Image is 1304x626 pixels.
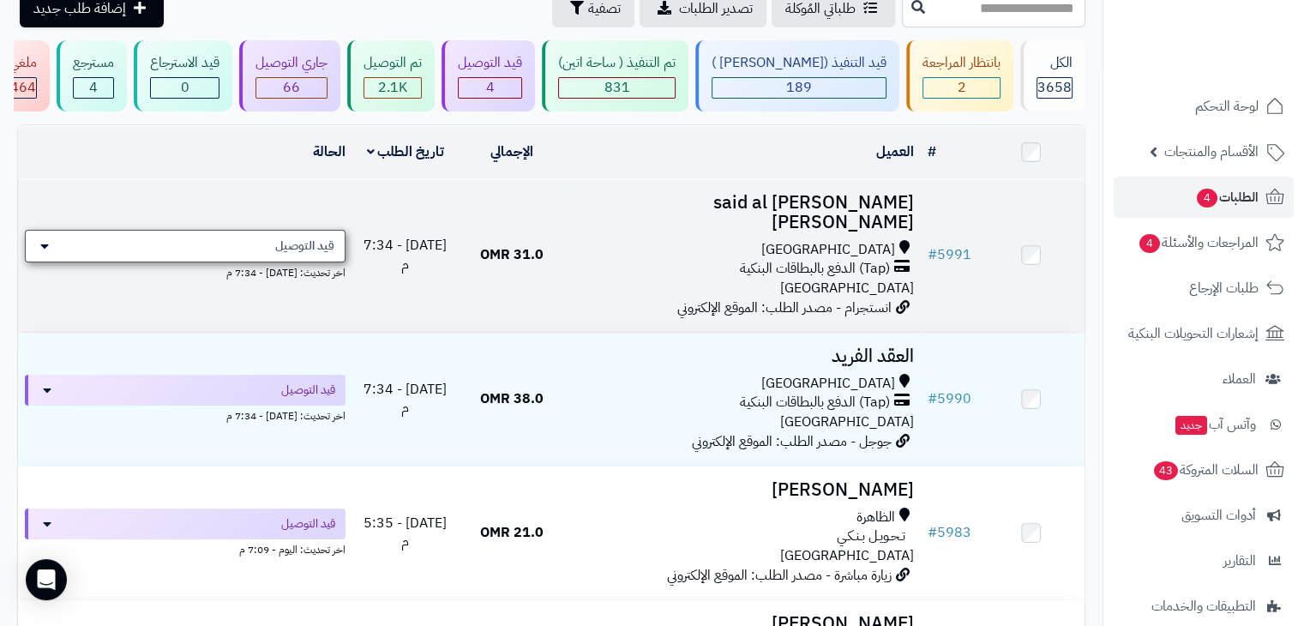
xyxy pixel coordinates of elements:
[1037,77,1072,98] span: 3658
[903,40,1017,111] a: بانتظار المراجعة 2
[572,193,913,232] h3: [PERSON_NAME] said al [PERSON_NAME]
[281,382,335,399] span: قيد التوصيل
[364,235,447,275] span: [DATE] - 7:34 م
[1195,94,1259,118] span: لوحة التحكم
[928,522,937,543] span: #
[761,240,895,260] span: [GEOGRAPHIC_DATA]
[255,53,328,73] div: جاري التوصيل
[1196,188,1218,208] span: 4
[25,539,346,557] div: اخر تحديث: اليوم - 7:09 م
[1195,185,1259,209] span: الطلبات
[928,388,937,409] span: #
[692,40,903,111] a: قيد التنفيذ ([PERSON_NAME] ) 189
[780,545,914,566] span: [GEOGRAPHIC_DATA]
[25,406,346,424] div: اخر تحديث: [DATE] - 7:34 م
[281,515,335,533] span: قيد التوصيل
[236,40,344,111] a: جاري التوصيل 66
[151,78,219,98] div: 0
[572,346,913,366] h3: العقد الفريد
[923,78,1000,98] div: 2
[364,379,447,419] span: [DATE] - 7:34 م
[10,77,36,98] span: 464
[364,513,447,553] span: [DATE] - 5:35 م
[780,412,914,432] span: [GEOGRAPHIC_DATA]
[1114,358,1294,400] a: العملاء
[1037,53,1073,73] div: الكل
[480,244,544,265] span: 31.0 OMR
[761,374,895,394] span: [GEOGRAPHIC_DATA]
[1138,231,1259,255] span: المراجعات والأسئلة
[25,262,346,280] div: اخر تحديث: [DATE] - 7:34 م
[256,78,327,98] div: 66
[928,522,971,543] a: #5983
[958,77,966,98] span: 2
[378,77,407,98] span: 2.1K
[1139,233,1161,254] span: 4
[1223,367,1256,391] span: العملاء
[604,77,630,98] span: 831
[1189,276,1259,300] span: طلبات الإرجاع
[438,40,538,111] a: قيد التوصيل 4
[1174,412,1256,436] span: وآتس آب
[740,393,890,412] span: (Tap) الدفع بالبطاقات البنكية
[1114,449,1294,491] a: السلات المتروكة43
[181,77,189,98] span: 0
[89,77,98,98] span: 4
[150,53,219,73] div: قيد الاسترجاع
[928,388,971,409] a: #5990
[692,431,892,452] span: جوجل - مصدر الطلب: الموقع الإلكتروني
[53,40,130,111] a: مسترجع 4
[1114,222,1294,263] a: المراجعات والأسئلة4
[486,77,495,98] span: 4
[1128,322,1259,346] span: إشعارات التحويلات البنكية
[275,238,334,255] span: قيد التوصيل
[490,141,533,162] a: الإجمالي
[9,53,37,73] div: ملغي
[459,78,521,98] div: 4
[1187,26,1288,62] img: logo-2.png
[1181,503,1256,527] span: أدوات التسويق
[1114,495,1294,536] a: أدوات التسويق
[1164,140,1259,164] span: الأقسام والمنتجات
[740,259,890,279] span: (Tap) الدفع بالبطاقات البنكية
[1114,86,1294,127] a: لوحة التحكم
[313,141,346,162] a: الحالة
[922,53,1001,73] div: بانتظار المراجعة
[1017,40,1089,111] a: الكل3658
[480,388,544,409] span: 38.0 OMR
[712,53,886,73] div: قيد التنفيذ ([PERSON_NAME] )
[364,53,422,73] div: تم التوصيل
[26,559,67,600] div: Open Intercom Messenger
[458,53,522,73] div: قيد التوصيل
[786,77,812,98] span: 189
[1114,540,1294,581] a: التقارير
[1153,460,1179,481] span: 43
[667,565,892,586] span: زيارة مباشرة - مصدر الطلب: الموقع الإلكتروني
[1151,594,1256,618] span: التطبيقات والخدمات
[780,278,914,298] span: [GEOGRAPHIC_DATA]
[364,78,421,98] div: 2098
[1152,458,1259,482] span: السلات المتروكة
[1114,268,1294,309] a: طلبات الإرجاع
[367,141,445,162] a: تاريخ الطلب
[1114,177,1294,218] a: الطلبات4
[73,53,114,73] div: مسترجع
[1114,404,1294,445] a: وآتس آبجديد
[480,522,544,543] span: 21.0 OMR
[677,298,892,318] span: انستجرام - مصدر الطلب: الموقع الإلكتروني
[928,141,936,162] a: #
[572,480,913,500] h3: [PERSON_NAME]
[74,78,113,98] div: 4
[1114,313,1294,354] a: إشعارات التحويلات البنكية
[856,508,895,527] span: الظاهرة
[1223,549,1256,573] span: التقارير
[928,244,937,265] span: #
[559,78,675,98] div: 831
[538,40,692,111] a: تم التنفيذ ( ساحة اتين) 831
[712,78,886,98] div: 189
[558,53,676,73] div: تم التنفيذ ( ساحة اتين)
[283,77,300,98] span: 66
[1175,416,1207,435] span: جديد
[928,244,971,265] a: #5991
[837,527,905,546] span: تـحـويـل بـنـكـي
